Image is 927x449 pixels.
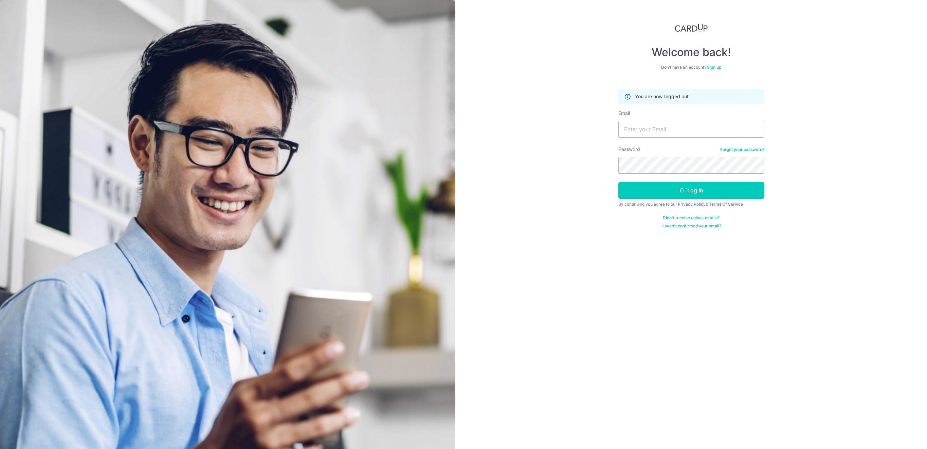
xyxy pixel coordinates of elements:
a: Forgot your password? [720,147,764,152]
a: Terms Of Service [709,202,743,207]
label: Password [618,146,640,153]
a: Sign up [707,65,721,70]
h4: Welcome back! [618,46,764,59]
label: Email [618,110,630,117]
input: Enter your Email [618,121,764,138]
a: Privacy Policy [678,202,706,207]
p: You are now logged out [635,93,689,100]
img: CardUp Logo [675,24,708,32]
a: Haven't confirmed your email? [661,223,721,229]
div: Don’t have an account? [618,65,764,70]
div: By continuing you agree to our & [618,202,764,207]
button: Log in [618,182,764,199]
a: Didn't receive unlock details? [663,215,720,221]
